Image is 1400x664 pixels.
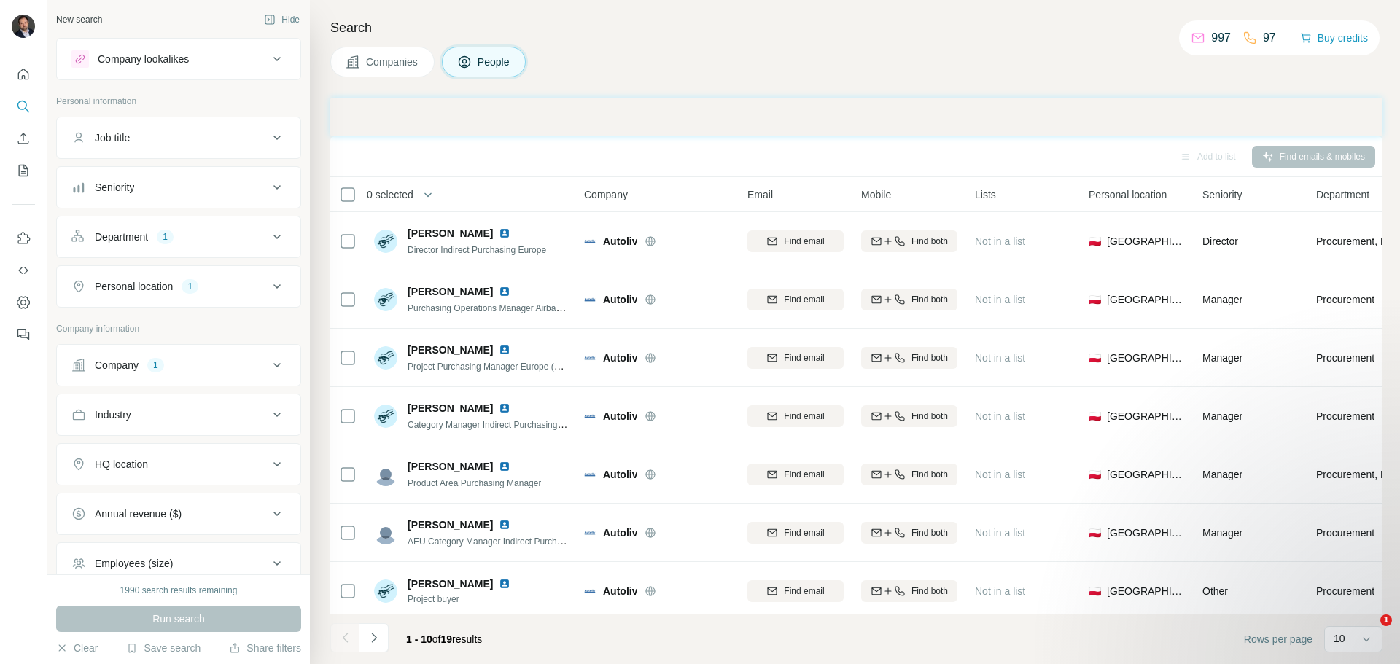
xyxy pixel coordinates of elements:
[975,294,1025,305] span: Not in a list
[57,397,300,432] button: Industry
[603,526,637,540] span: Autoliv
[584,585,596,597] img: Logo of Autoliv
[975,410,1025,422] span: Not in a list
[784,585,824,598] span: Find email
[408,535,620,547] span: AEU Category Manager Indirect Purchasing - Logistics
[120,584,238,597] div: 1990 search results remaining
[861,289,957,310] button: Find both
[1380,614,1392,626] span: 1
[747,187,773,202] span: Email
[95,358,139,372] div: Company
[784,468,824,481] span: Find email
[747,230,844,252] button: Find email
[584,352,596,364] img: Logo of Autoliv
[603,409,637,423] span: Autoliv
[747,405,844,427] button: Find email
[784,293,824,306] span: Find email
[57,219,300,254] button: Department1
[366,55,419,69] span: Companies
[56,13,102,26] div: New search
[359,623,389,652] button: Navigate to next page
[911,526,948,539] span: Find both
[1089,351,1101,365] span: 🇵🇱
[57,42,300,77] button: Company lookalikes
[408,459,493,474] span: [PERSON_NAME]
[1089,409,1101,423] span: 🇵🇱
[408,577,493,591] span: [PERSON_NAME]
[861,464,957,485] button: Find both
[12,157,35,184] button: My lists
[1300,28,1368,48] button: Buy credits
[603,467,637,482] span: Autoliv
[95,556,173,571] div: Employees (size)
[12,15,35,38] img: Avatar
[584,294,596,305] img: Logo of Autoliv
[784,410,824,423] span: Find email
[1263,29,1276,47] p: 97
[499,578,510,590] img: LinkedIn logo
[1202,235,1238,247] span: Director
[367,187,413,202] span: 0 selected
[975,527,1025,539] span: Not in a list
[12,61,35,87] button: Quick start
[499,461,510,472] img: LinkedIn logo
[95,230,148,244] div: Department
[1202,187,1242,202] span: Seniority
[499,402,510,414] img: LinkedIn logo
[374,405,397,428] img: Avatar
[911,410,948,423] span: Find both
[57,496,300,531] button: Annual revenue ($)
[432,633,441,645] span: of
[1089,467,1101,482] span: 🇵🇱
[1334,631,1345,646] p: 10
[911,585,948,598] span: Find both
[1202,294,1242,305] span: Manager
[229,641,301,655] button: Share filters
[57,546,300,581] button: Employees (size)
[499,344,510,356] img: LinkedIn logo
[584,469,596,480] img: Logo of Autoliv
[12,321,35,348] button: Feedback
[1316,292,1374,307] span: Procurement
[1089,526,1101,540] span: 🇵🇱
[1107,234,1185,249] span: [GEOGRAPHIC_DATA]
[1107,584,1185,598] span: [GEOGRAPHIC_DATA]
[603,234,637,249] span: Autoliv
[911,235,948,248] span: Find both
[1316,351,1374,365] span: Procurement
[408,360,610,372] span: Project Purchasing Manager Europe (Airbag/Textile)
[374,230,397,253] img: Avatar
[408,245,546,255] span: Director Indirect Purchasing Europe
[95,130,130,145] div: Job title
[975,469,1025,480] span: Not in a list
[147,359,164,372] div: 1
[584,410,596,422] img: Logo of Autoliv
[861,405,957,427] button: Find both
[603,584,637,598] span: Autoliv
[1107,409,1185,423] span: [GEOGRAPHIC_DATA]
[1211,29,1231,47] p: 997
[1202,410,1242,422] span: Manager
[1316,409,1374,423] span: Procurement
[126,641,201,655] button: Save search
[1244,632,1312,647] span: Rows per page
[408,401,493,415] span: [PERSON_NAME]
[12,289,35,316] button: Dashboard
[478,55,511,69] span: People
[95,407,131,422] div: Industry
[499,227,510,239] img: LinkedIn logo
[861,580,957,602] button: Find both
[1089,584,1101,598] span: 🇵🇱
[408,517,493,532] span: [PERSON_NAME]
[408,593,516,606] span: Project buyer
[374,288,397,311] img: Avatar
[330,17,1382,38] h4: Search
[12,225,35,251] button: Use Surfe on LinkedIn
[441,633,453,645] span: 19
[408,418,651,430] span: Category Manager Indirect Purchasing [GEOGRAPHIC_DATA]
[911,293,948,306] span: Find both
[584,187,628,202] span: Company
[374,346,397,370] img: Avatar
[975,187,996,202] span: Lists
[975,585,1025,597] span: Not in a list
